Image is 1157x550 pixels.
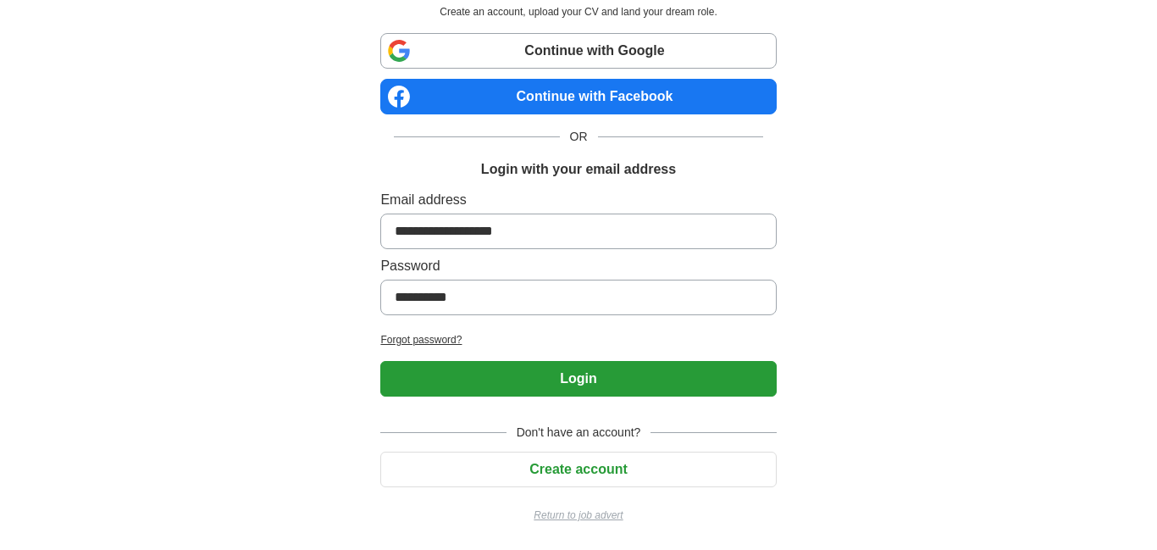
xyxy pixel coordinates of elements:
[380,79,776,114] a: Continue with Facebook
[380,256,776,276] label: Password
[481,159,676,180] h1: Login with your email address
[380,508,776,523] a: Return to job advert
[384,4,772,19] p: Create an account, upload your CV and land your dream role.
[380,33,776,69] a: Continue with Google
[380,332,776,347] a: Forgot password?
[380,190,776,210] label: Email address
[507,424,651,442] span: Don't have an account?
[560,128,598,146] span: OR
[380,452,776,487] button: Create account
[380,462,776,476] a: Create account
[380,361,776,397] button: Login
